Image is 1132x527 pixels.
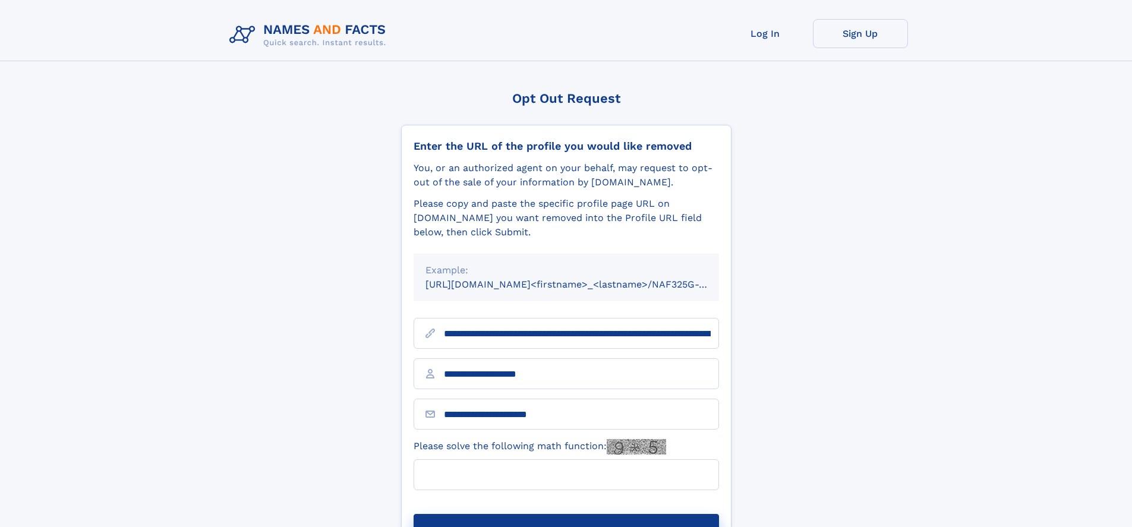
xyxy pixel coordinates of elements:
a: Log In [718,19,813,48]
div: You, or an authorized agent on your behalf, may request to opt-out of the sale of your informatio... [414,161,719,190]
div: Enter the URL of the profile you would like removed [414,140,719,153]
div: Example: [425,263,707,277]
img: Logo Names and Facts [225,19,396,51]
label: Please solve the following math function: [414,439,666,455]
div: Please copy and paste the specific profile page URL on [DOMAIN_NAME] you want removed into the Pr... [414,197,719,239]
div: Opt Out Request [401,91,731,106]
a: Sign Up [813,19,908,48]
small: [URL][DOMAIN_NAME]<firstname>_<lastname>/NAF325G-xxxxxxxx [425,279,742,290]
